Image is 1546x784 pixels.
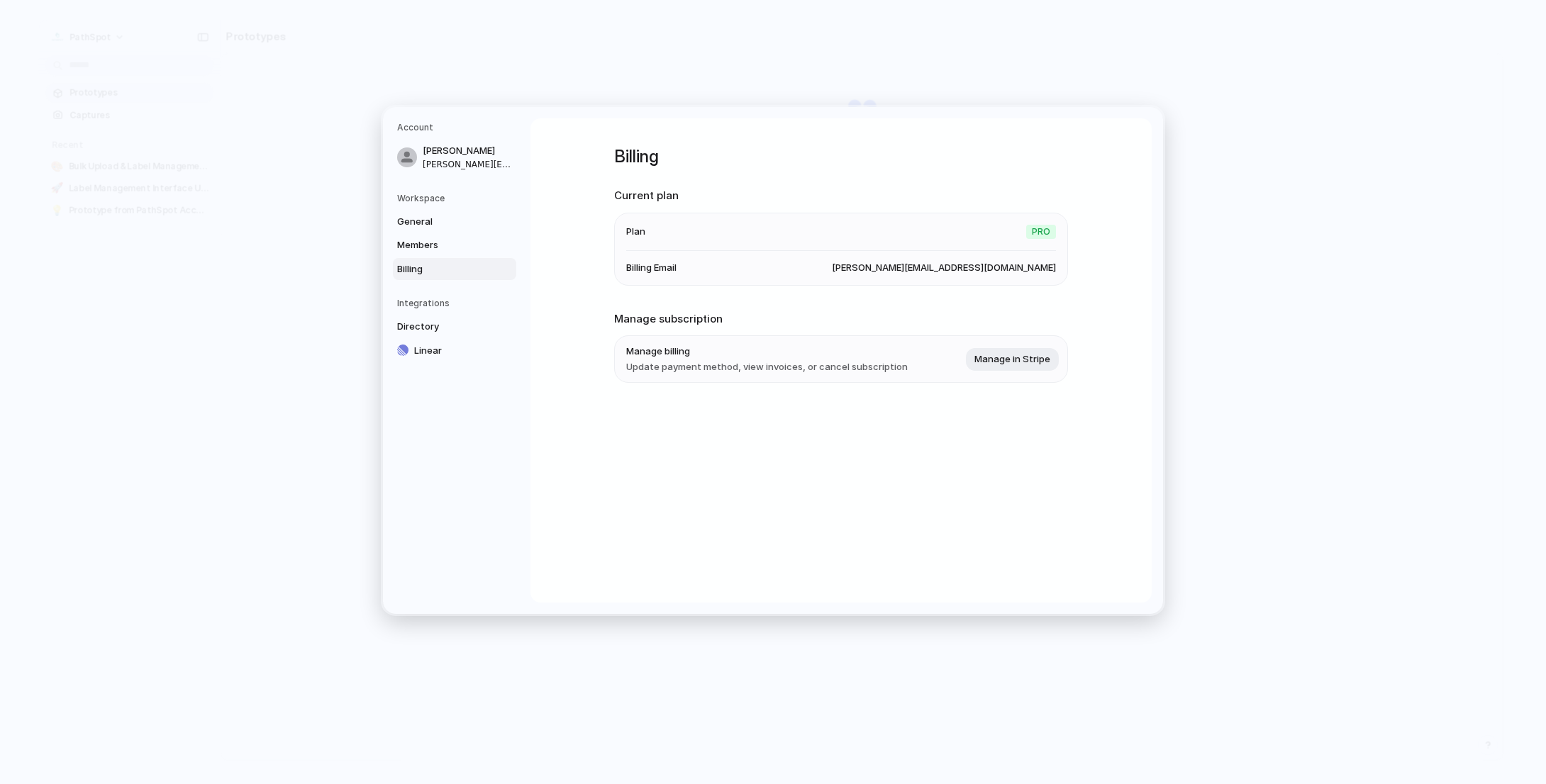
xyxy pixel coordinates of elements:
[397,192,516,205] h5: Workspace
[414,344,505,358] span: Linear
[974,352,1050,366] span: Manage in Stripe
[614,188,1068,204] h2: Current plan
[397,297,516,310] h5: Integrations
[614,311,1068,327] h2: Manage subscription
[832,261,1056,275] span: [PERSON_NAME][EMAIL_ADDRESS][DOMAIN_NAME]
[614,144,1068,169] h1: Billing
[1026,225,1056,239] span: Pro
[626,360,908,374] span: Update payment method, view invoices, or cancel subscription
[966,348,1059,371] button: Manage in Stripe
[423,144,513,158] span: [PERSON_NAME]
[397,121,516,134] h5: Account
[393,140,516,175] a: [PERSON_NAME][PERSON_NAME][EMAIL_ADDRESS][DOMAIN_NAME]
[393,234,516,257] a: Members
[397,262,488,276] span: Billing
[397,320,488,334] span: Directory
[626,345,908,359] span: Manage billing
[393,211,516,233] a: General
[397,215,488,229] span: General
[626,261,677,275] span: Billing Email
[393,315,516,338] a: Directory
[393,258,516,281] a: Billing
[393,340,516,362] a: Linear
[626,225,645,239] span: Plan
[397,238,488,252] span: Members
[423,158,513,171] span: [PERSON_NAME][EMAIL_ADDRESS][DOMAIN_NAME]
